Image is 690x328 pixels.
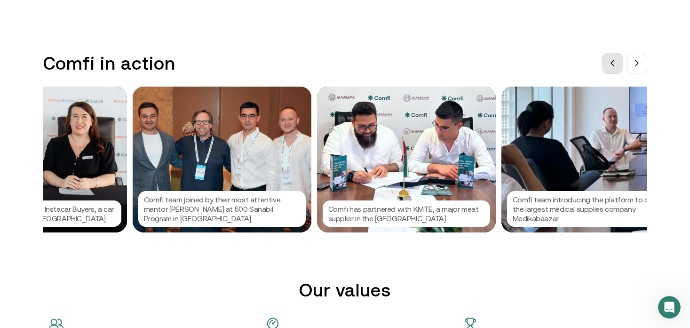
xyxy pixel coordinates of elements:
h2: Our values [49,280,642,301]
p: Comfi team introducing the platform to one of the largest medical supplies company Medikabaazar [513,195,669,223]
p: Comfi team joined by their most attentive mentor [PERSON_NAME] at 500 Sanabil Program in [GEOGRAP... [144,195,300,223]
h3: Comfi in action [43,53,175,74]
p: Comfi has partnered with KMTE, a major meat supplier in the [GEOGRAPHIC_DATA] [328,204,484,223]
iframe: Intercom live chat [658,296,681,319]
